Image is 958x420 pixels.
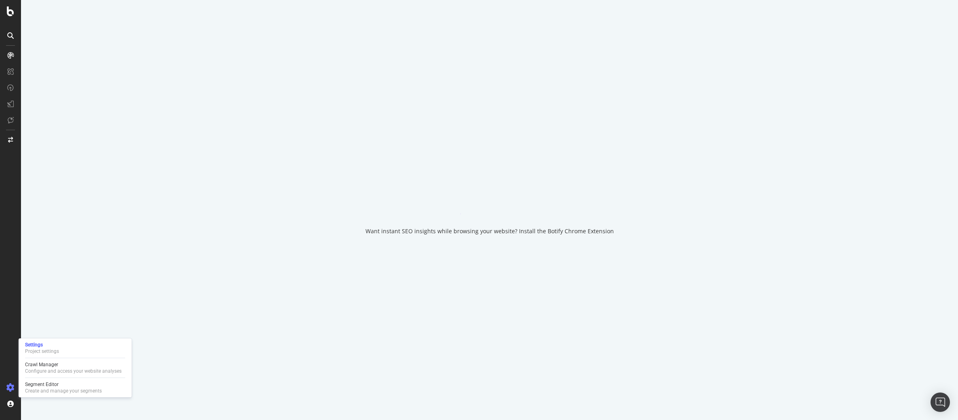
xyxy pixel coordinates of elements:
[22,380,128,395] a: Segment EditorCreate and manage your segments
[25,388,102,394] div: Create and manage your segments
[22,361,128,375] a: Crawl ManagerConfigure and access your website analyses
[460,185,519,214] div: animation
[22,341,128,355] a: SettingsProject settings
[25,368,122,374] div: Configure and access your website analyses
[931,393,950,412] div: Open Intercom Messenger
[25,381,102,388] div: Segment Editor
[25,361,122,368] div: Crawl Manager
[366,227,614,235] div: Want instant SEO insights while browsing your website? Install the Botify Chrome Extension
[25,348,59,355] div: Project settings
[25,342,59,348] div: Settings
